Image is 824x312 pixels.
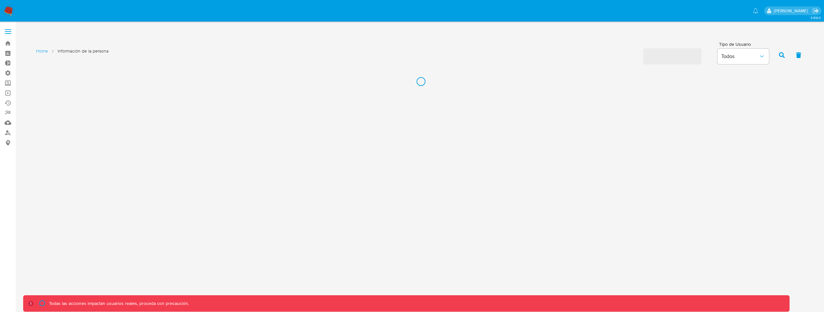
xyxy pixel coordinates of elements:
[774,8,810,14] p: ramiro.carbonell@mercadolibre.com.co
[721,53,759,60] span: Todos
[36,45,108,63] nav: List of pages
[58,48,108,54] span: Información de la persona
[753,8,758,14] a: Notificaciones
[812,7,819,14] a: Salir
[47,300,189,307] p: Todas las acciones impactan usuarios reales, proceda con precaución.
[643,48,701,64] span: ‌
[719,42,771,46] span: Tipo de Usuario
[36,48,48,54] a: Home
[717,49,769,64] button: Todos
